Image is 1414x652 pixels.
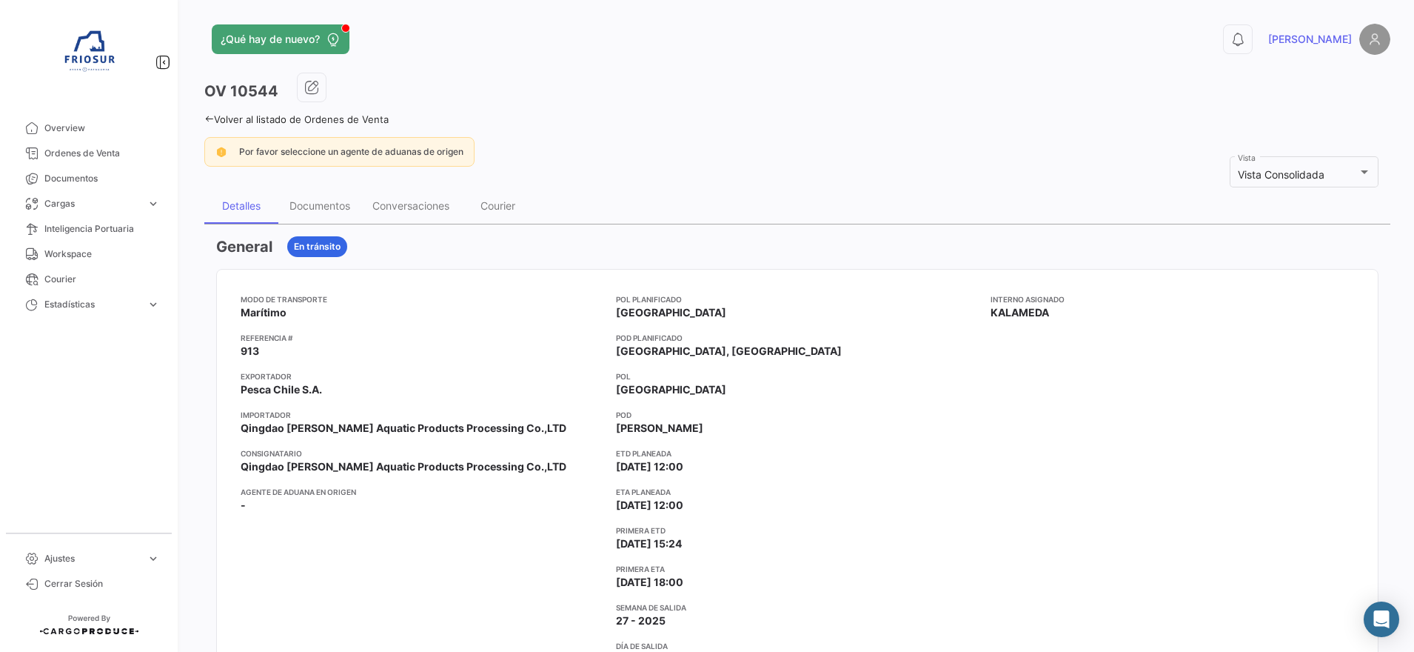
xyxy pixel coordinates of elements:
[12,141,166,166] a: Ordenes de Venta
[241,459,566,474] span: Qingdao [PERSON_NAME] Aquatic Products Processing Co.,LTD
[44,222,160,236] span: Inteligencia Portuaria
[44,273,160,286] span: Courier
[52,18,126,92] img: 6ea6c92c-e42a-4aa8-800a-31a9cab4b7b0.jpg
[44,147,160,160] span: Ordenes de Venta
[289,199,350,212] div: Documentos
[241,421,566,436] span: Qingdao [PERSON_NAME] Aquatic Products Processing Co.,LTD
[480,199,515,212] div: Courier
[616,640,979,652] app-card-info-title: Día de Salida
[12,242,166,267] a: Workspace
[616,344,842,359] span: [GEOGRAPHIC_DATA], [GEOGRAPHIC_DATA]
[1359,24,1390,55] img: placeholder-user.png
[616,525,979,536] app-card-info-title: Primera ETD
[216,236,272,257] h3: General
[12,267,166,292] a: Courier
[616,370,979,382] app-card-info-title: POL
[222,199,261,212] div: Detalles
[241,448,604,459] app-card-info-title: Consignatario
[1268,32,1352,47] span: [PERSON_NAME]
[616,448,979,459] app-card-info-title: ETD planeada
[12,116,166,141] a: Overview
[241,332,604,344] app-card-info-title: Referencia #
[204,113,389,125] a: Volver al listado de Ordenes de Venta
[616,536,682,551] span: [DATE] 15:24
[44,247,160,261] span: Workspace
[241,486,604,498] app-card-info-title: Agente de Aduana en Origen
[221,32,320,47] span: ¿Qué hay de nuevo?
[12,216,166,242] a: Inteligencia Portuaria
[616,602,979,613] app-card-info-title: Semana de Salida
[616,409,979,421] app-card-info-title: POD
[44,122,160,135] span: Overview
[616,575,683,590] span: [DATE] 18:00
[616,486,979,498] app-card-info-title: ETA planeada
[616,332,979,344] app-card-info-title: POD Planificado
[12,166,166,191] a: Documentos
[616,305,726,320] span: [GEOGRAPHIC_DATA]
[44,298,141,311] span: Estadísticas
[44,172,160,185] span: Documentos
[212,24,349,54] button: ¿Qué hay de nuevo?
[241,293,604,305] app-card-info-title: Modo de Transporte
[616,563,979,575] app-card-info-title: Primera ETA
[147,298,160,311] span: expand_more
[616,498,683,513] span: [DATE] 12:00
[616,293,979,305] app-card-info-title: POL Planificado
[991,305,1049,320] span: KALAMEDA
[241,409,604,421] app-card-info-title: Importador
[44,577,160,591] span: Cerrar Sesión
[241,305,287,320] span: Marítimo
[147,552,160,565] span: expand_more
[204,81,278,102] h3: OV 10544
[991,293,1354,305] app-card-info-title: Interno Asignado
[616,421,703,436] span: [PERSON_NAME]
[241,498,246,513] span: -
[239,146,463,157] span: Por favor seleccione un agente de aduanas de origen
[44,552,141,565] span: Ajustes
[44,197,141,210] span: Cargas
[241,370,604,382] app-card-info-title: Exportador
[241,382,322,397] span: Pesca Chile S.A.
[1364,602,1399,637] div: Abrir Intercom Messenger
[616,382,726,397] span: [GEOGRAPHIC_DATA]
[1238,168,1324,181] span: Vista Consolidada
[616,459,683,474] span: [DATE] 12:00
[241,344,259,359] span: 913
[147,197,160,210] span: expand_more
[294,240,341,253] span: En tránsito
[616,613,666,628] span: 27 - 2025
[372,199,449,212] div: Conversaciones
